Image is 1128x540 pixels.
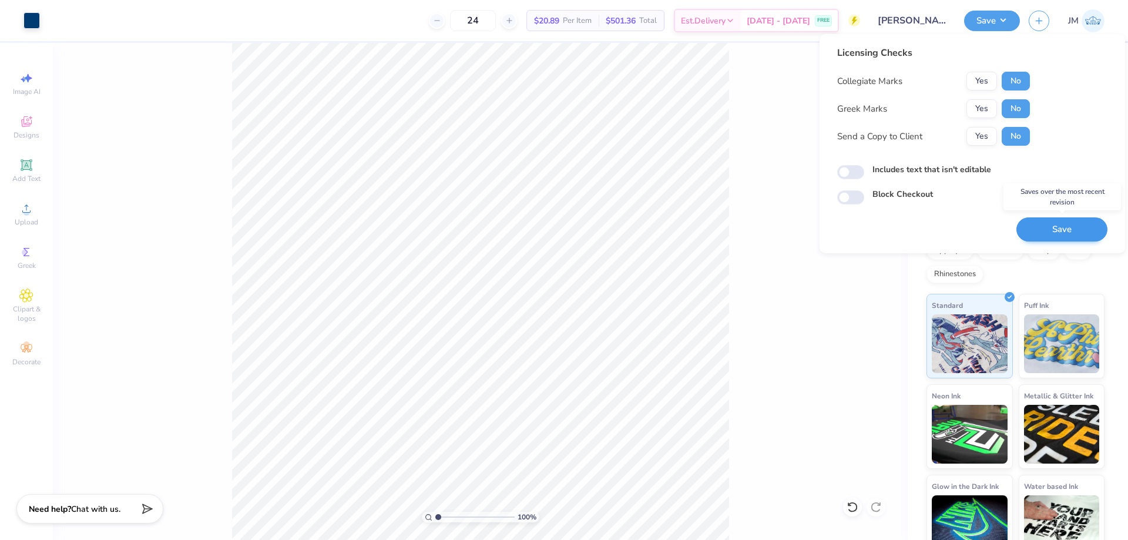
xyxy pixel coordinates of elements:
div: Rhinestones [926,266,983,283]
a: JM [1068,9,1104,32]
img: Joshua Macky Gaerlan [1082,9,1104,32]
div: Greek Marks [837,102,887,116]
div: Saves over the most recent revision [1003,183,1121,210]
img: Puff Ink [1024,314,1100,373]
span: Neon Ink [932,390,961,402]
button: Yes [966,72,997,90]
button: Yes [966,127,997,146]
span: Standard [932,299,963,311]
button: Yes [966,99,997,118]
div: Licensing Checks [837,46,1030,60]
span: Add Text [12,174,41,183]
span: FREE [817,16,830,25]
span: Est. Delivery [681,15,726,27]
span: 100 % [518,512,536,522]
span: $501.36 [606,15,636,27]
span: Per Item [563,15,592,27]
span: Upload [15,217,38,227]
span: Greek [18,261,36,270]
span: Chat with us. [71,504,120,515]
span: Puff Ink [1024,299,1049,311]
span: Water based Ink [1024,480,1078,492]
span: $20.89 [534,15,559,27]
span: Glow in the Dark Ink [932,480,999,492]
span: Metallic & Glitter Ink [1024,390,1093,402]
img: Metallic & Glitter Ink [1024,405,1100,464]
button: No [1002,99,1030,118]
strong: Need help? [29,504,71,515]
input: Untitled Design [869,9,955,32]
img: Standard [932,314,1008,373]
button: Save [964,11,1020,31]
span: Decorate [12,357,41,367]
span: Total [639,15,657,27]
button: No [1002,72,1030,90]
div: Collegiate Marks [837,75,902,88]
div: Send a Copy to Client [837,130,922,143]
button: Save [1016,217,1107,242]
span: [DATE] - [DATE] [747,15,810,27]
input: – – [450,10,496,31]
span: JM [1068,14,1079,28]
label: Block Checkout [872,188,933,200]
label: Includes text that isn't editable [872,163,991,176]
button: No [1002,127,1030,146]
span: Designs [14,130,39,140]
span: Clipart & logos [6,304,47,323]
img: Neon Ink [932,405,1008,464]
span: Image AI [13,87,41,96]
